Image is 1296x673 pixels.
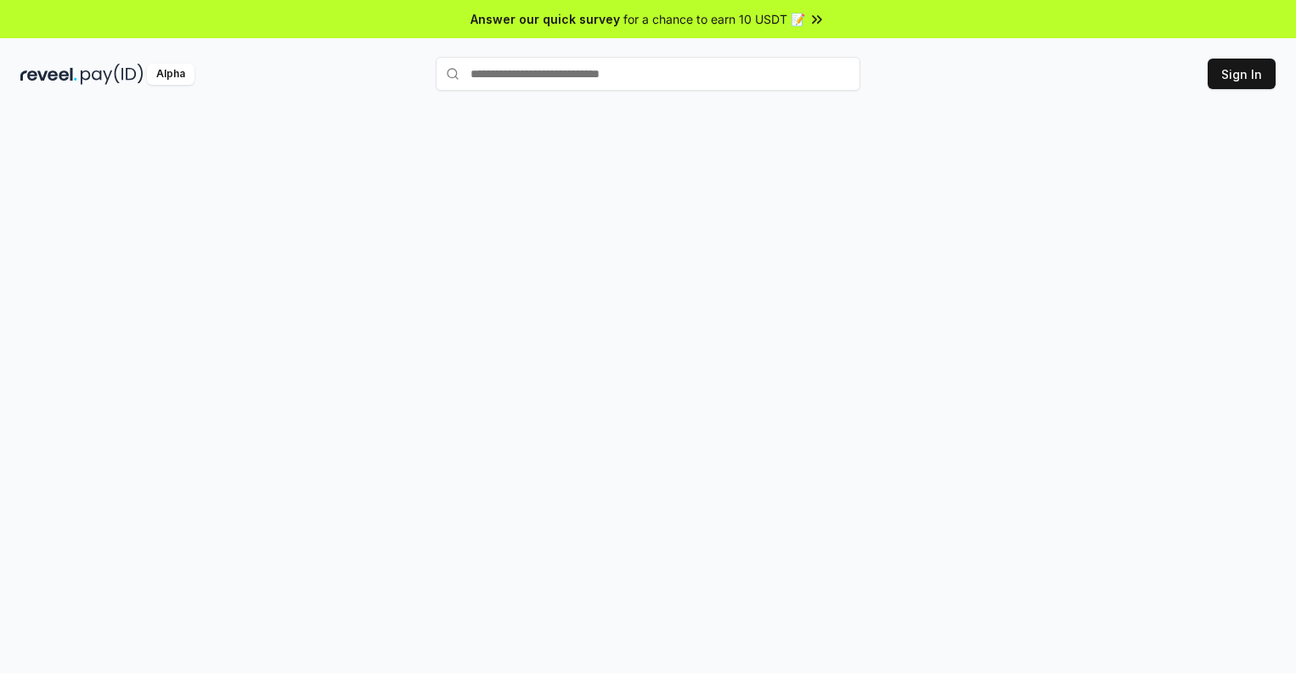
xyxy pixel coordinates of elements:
[147,64,194,85] div: Alpha
[471,10,620,28] span: Answer our quick survey
[20,64,77,85] img: reveel_dark
[81,64,144,85] img: pay_id
[1208,59,1276,89] button: Sign In
[623,10,805,28] span: for a chance to earn 10 USDT 📝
